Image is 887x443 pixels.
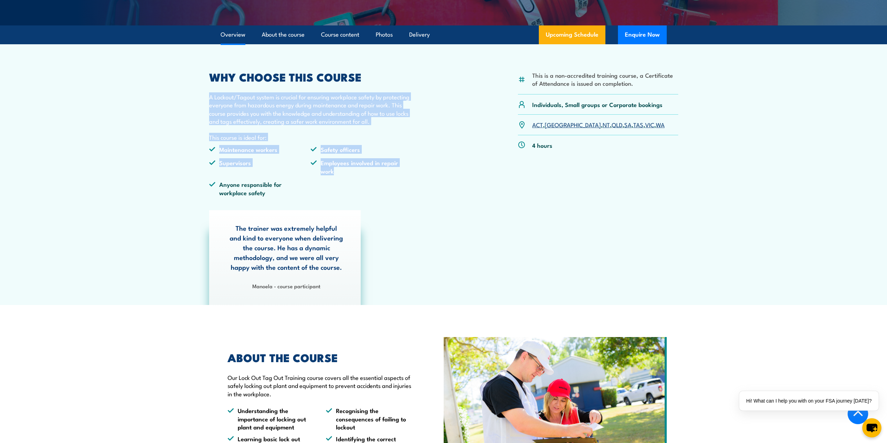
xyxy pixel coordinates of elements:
strong: Manoela - course participant [252,282,320,290]
li: Maintenance workers [209,145,311,153]
h2: ABOUT THE COURSE [228,352,412,362]
a: Course content [321,25,359,44]
h2: WHY CHOOSE THIS COURSE [209,72,413,82]
li: Safety officers [311,145,412,153]
button: chat-button [862,418,881,437]
li: This is a non-accredited training course, a Certificate of Attendance is issued on completion. [532,71,678,87]
a: SA [624,120,632,129]
a: QLD [612,120,622,129]
a: VIC [645,120,654,129]
p: A Lockout/Tagout system is crucial for ensuring workplace safety by protecting everyone from haza... [209,93,413,125]
p: , , , , , , , [532,121,665,129]
li: Anyone responsible for workplace safety [209,180,311,197]
a: [GEOGRAPHIC_DATA] [545,120,601,129]
a: NT [603,120,610,129]
li: Understanding the importance of locking out plant and equipment [228,406,313,431]
button: Enquire Now [618,25,667,44]
p: 4 hours [532,141,552,149]
li: Recognising the consequences of failing to lockout [326,406,412,431]
a: Upcoming Schedule [539,25,605,44]
li: Employees involved in repair work [311,159,412,175]
p: Our Lock Out Tag Out Training course covers all the essential aspects of safely locking out plant... [228,373,412,398]
a: TAS [633,120,643,129]
a: Photos [376,25,393,44]
li: Supervisors [209,159,311,175]
a: ACT [532,120,543,129]
p: The trainer was extremely helpful and kind to everyone when delivering the course. He has a dynam... [230,223,343,272]
div: Hi! What can I help you with on your FSA journey [DATE]? [739,391,879,411]
a: About the course [262,25,305,44]
p: Individuals, Small groups or Corporate bookings [532,100,663,108]
a: WA [656,120,665,129]
a: Overview [221,25,245,44]
p: This course is ideal for: [209,133,413,141]
a: Delivery [409,25,430,44]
